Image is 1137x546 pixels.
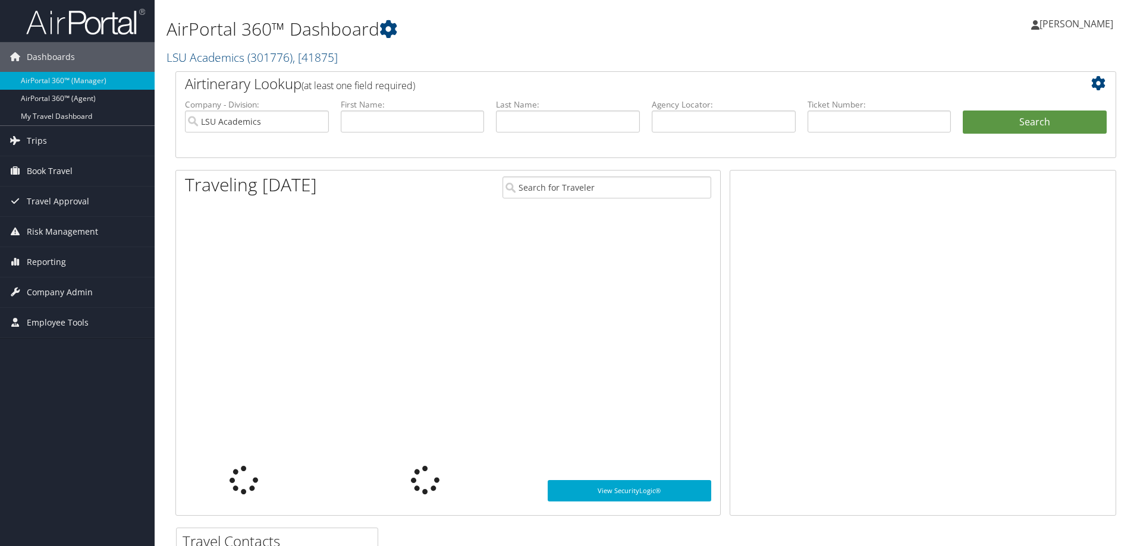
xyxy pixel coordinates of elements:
[27,308,89,337] span: Employee Tools
[301,79,415,92] span: (at least one field required)
[1031,6,1125,42] a: [PERSON_NAME]
[652,99,796,111] label: Agency Locator:
[502,176,711,198] input: Search for Traveler
[548,480,711,501] a: View SecurityLogic®
[27,277,93,307] span: Company Admin
[27,42,75,72] span: Dashboards
[185,74,1028,94] h2: Airtinerary Lookup
[341,99,485,111] label: First Name:
[247,49,293,65] span: ( 301776 )
[293,49,338,65] span: , [ 41875 ]
[185,99,329,111] label: Company - Division:
[27,247,66,277] span: Reporting
[27,187,89,216] span: Travel Approval
[167,17,806,42] h1: AirPortal 360™ Dashboard
[26,8,145,36] img: airportal-logo.png
[27,217,98,247] span: Risk Management
[27,126,47,156] span: Trips
[496,99,640,111] label: Last Name:
[808,99,951,111] label: Ticket Number:
[167,49,338,65] a: LSU Academics
[27,156,73,186] span: Book Travel
[1039,17,1113,30] span: [PERSON_NAME]
[185,172,317,197] h1: Traveling [DATE]
[963,111,1107,134] button: Search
